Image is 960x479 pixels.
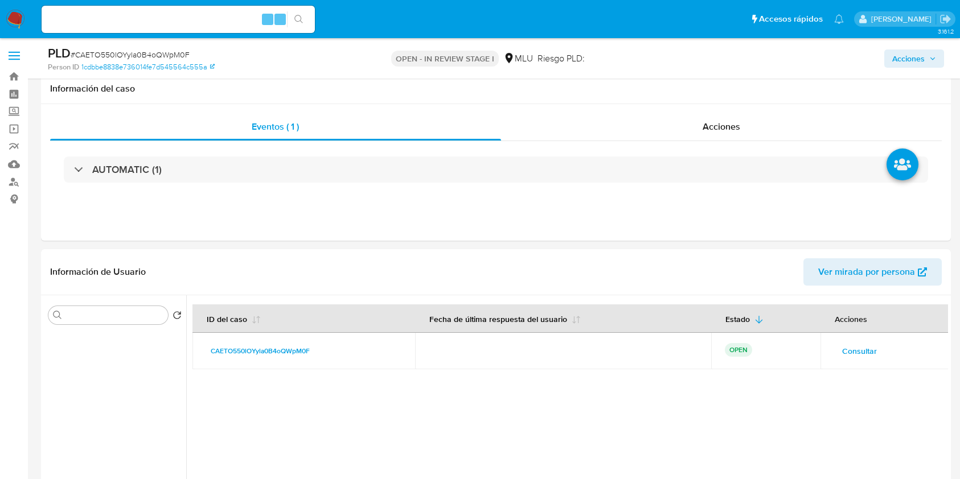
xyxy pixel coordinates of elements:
[871,14,936,24] p: ximena.felix@mercadolibre.com
[92,163,162,176] h3: AUTOMATIC (1)
[538,52,601,65] span: Riesgo PLD:
[703,120,740,133] span: Acciones
[44,411,186,438] button: CBT
[503,52,533,65] div: MLU
[48,44,71,62] b: PLD
[759,13,823,25] span: Accesos rápidos
[252,120,299,133] span: Eventos ( 1 )
[884,49,944,68] button: Acciones
[50,266,146,278] h1: Información de Usuario
[834,14,844,24] a: Notificaciones
[44,383,186,411] button: Archivos adjuntos
[42,12,315,27] input: Buscar usuario o caso...
[818,258,915,286] span: Ver mirada por persona
[391,51,499,67] p: OPEN - IN REVIEW STAGE I
[892,49,925,68] span: Acciones
[44,438,186,465] button: Cruces y Relaciones
[50,83,942,94] h1: Información del caso
[64,311,163,321] input: Buscar
[940,13,951,25] a: Salir
[44,329,186,356] button: KYC
[81,62,215,72] a: 1cdbbe8838e736014fe7d545564c555a
[71,49,190,60] span: # CAETO550lOYyla0B4oQWpM0F
[53,311,62,320] button: Buscar
[173,311,182,323] button: Volver al orden por defecto
[585,52,601,65] span: MID
[44,356,186,383] button: Anticipos de dinero
[48,62,79,72] b: Person ID
[278,14,282,24] span: s
[263,14,272,24] span: Alt
[287,11,310,27] button: search-icon
[803,258,942,286] button: Ver mirada por persona
[64,156,928,183] div: AUTOMATIC (1)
